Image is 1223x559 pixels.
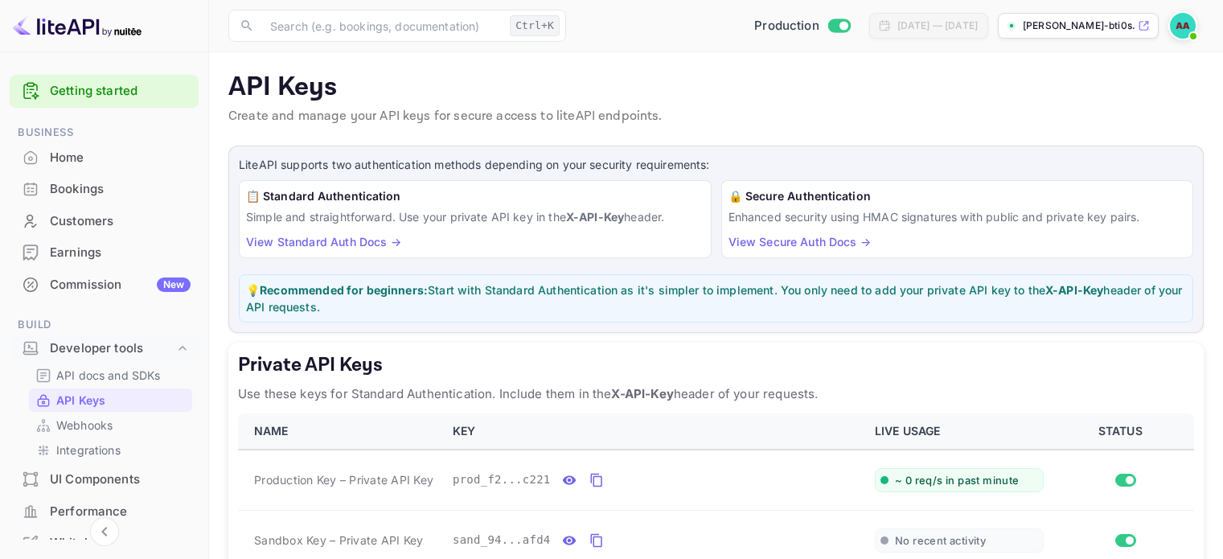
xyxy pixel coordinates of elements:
[50,180,191,199] div: Bookings
[35,367,186,384] a: API docs and SDKs
[29,413,192,437] div: Webhooks
[238,384,1194,404] p: Use these keys for Standard Authentication. Include them in the header of your requests.
[728,235,871,249] a: View Secure Auth Docs →
[10,237,199,267] a: Earnings
[35,417,186,434] a: Webhooks
[10,496,199,528] div: Performance
[510,15,560,36] div: Ctrl+K
[29,438,192,462] div: Integrations
[748,17,856,35] div: Switch to Sandbox mode
[10,528,199,557] a: Whitelabel
[10,75,199,108] div: Getting started
[254,471,433,488] span: Production Key – Private API Key
[10,124,199,142] span: Business
[157,277,191,292] div: New
[728,208,1187,225] p: Enhanced security using HMAC signatures with public and private key pairs.
[238,413,443,450] th: NAME
[10,142,199,172] a: Home
[611,386,673,401] strong: X-API-Key
[10,496,199,526] a: Performance
[50,534,191,553] div: Whitelabel
[897,18,978,33] div: [DATE] — [DATE]
[10,464,199,495] div: UI Components
[246,187,704,205] h6: 📋 Standard Authentication
[50,471,191,489] div: UI Components
[50,503,191,521] div: Performance
[865,413,1053,450] th: LIVE USAGE
[1170,13,1196,39] img: Apurva Amin
[50,276,191,294] div: Commission
[238,352,1194,378] h5: Private API Keys
[1045,283,1103,297] strong: X-API-Key
[754,17,819,35] span: Production
[29,364,192,387] div: API docs and SDKs
[10,142,199,174] div: Home
[1023,18,1135,33] p: [PERSON_NAME]-bti0s.nuit...
[10,335,199,363] div: Developer tools
[239,156,1193,174] p: LiteAPI supports two authentication methods depending on your security requirements:
[90,517,119,546] button: Collapse navigation
[10,206,199,237] div: Customers
[29,388,192,412] div: API Keys
[246,208,704,225] p: Simple and straightforward. Use your private API key in the header.
[56,392,105,409] p: API Keys
[443,413,865,450] th: KEY
[10,237,199,269] div: Earnings
[895,534,986,548] span: No recent activity
[228,72,1204,104] p: API Keys
[10,316,199,334] span: Build
[10,269,199,301] div: CommissionNew
[228,107,1204,126] p: Create and manage your API keys for secure access to liteAPI endpoints.
[453,471,551,488] span: prod_f2...c221
[10,464,199,494] a: UI Components
[246,282,1186,315] p: 💡 Start with Standard Authentication as it's simpler to implement. You only need to add your priv...
[56,417,113,434] p: Webhooks
[10,269,199,299] a: CommissionNew
[261,10,503,42] input: Search (e.g. bookings, documentation)
[10,174,199,205] div: Bookings
[10,206,199,236] a: Customers
[895,474,1020,487] span: ~ 0 req/s in past minute
[566,210,624,224] strong: X-API-Key
[246,235,401,249] a: View Standard Auth Docs →
[10,174,199,203] a: Bookings
[50,82,191,101] a: Getting started
[453,532,551,549] span: sand_94...afd4
[13,13,142,39] img: LiteAPI logo
[50,244,191,262] div: Earnings
[728,187,1187,205] h6: 🔒 Secure Authentication
[56,367,161,384] p: API docs and SDKs
[50,149,191,167] div: Home
[254,532,423,549] span: Sandbox Key – Private API Key
[35,442,186,458] a: Integrations
[1053,413,1194,450] th: STATUS
[50,212,191,231] div: Customers
[50,339,174,358] div: Developer tools
[56,442,121,458] p: Integrations
[260,283,428,297] strong: Recommended for beginners:
[35,392,186,409] a: API Keys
